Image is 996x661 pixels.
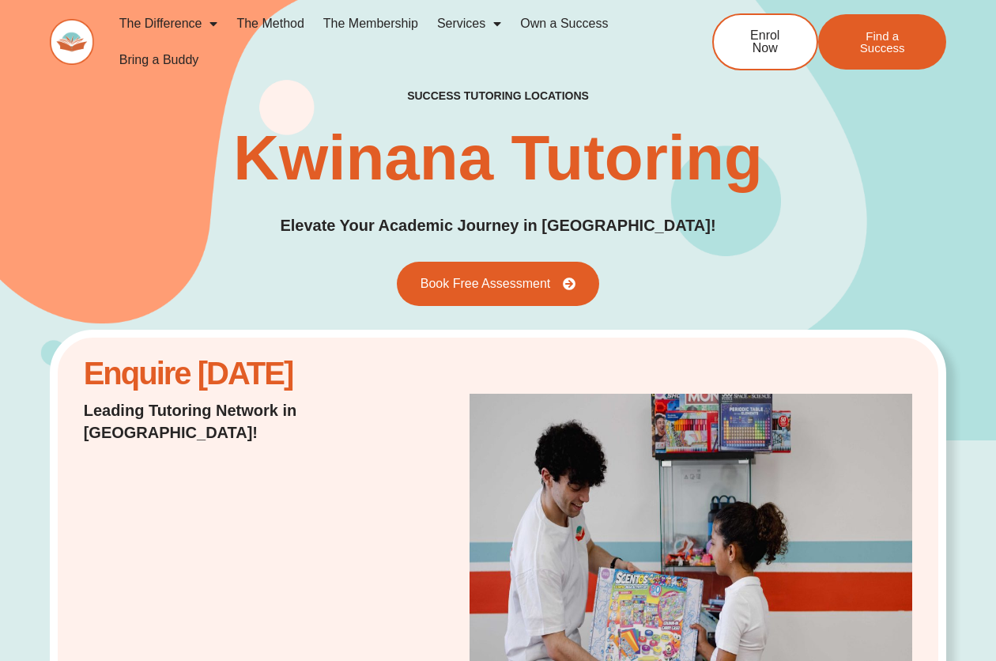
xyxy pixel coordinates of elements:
p: Elevate Your Academic Journey in [GEOGRAPHIC_DATA]! [280,213,715,238]
nav: Menu [110,6,661,78]
h1: Kwinana Tutoring [233,127,763,190]
a: Enrol Now [712,13,818,70]
h2: Enquire [DATE] [84,364,375,383]
a: Find a Success [818,14,946,70]
a: Book Free Assessment [397,262,600,306]
a: Services [428,6,511,42]
span: Book Free Assessment [421,278,551,290]
a: Own a Success [511,6,617,42]
span: Enrol Now [738,29,793,55]
a: The Method [227,6,313,42]
a: The Difference [110,6,228,42]
a: The Membership [314,6,428,42]
span: Find a Success [842,30,922,54]
a: Bring a Buddy [110,42,209,78]
p: Leading Tutoring Network in [GEOGRAPHIC_DATA]! [84,399,375,444]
